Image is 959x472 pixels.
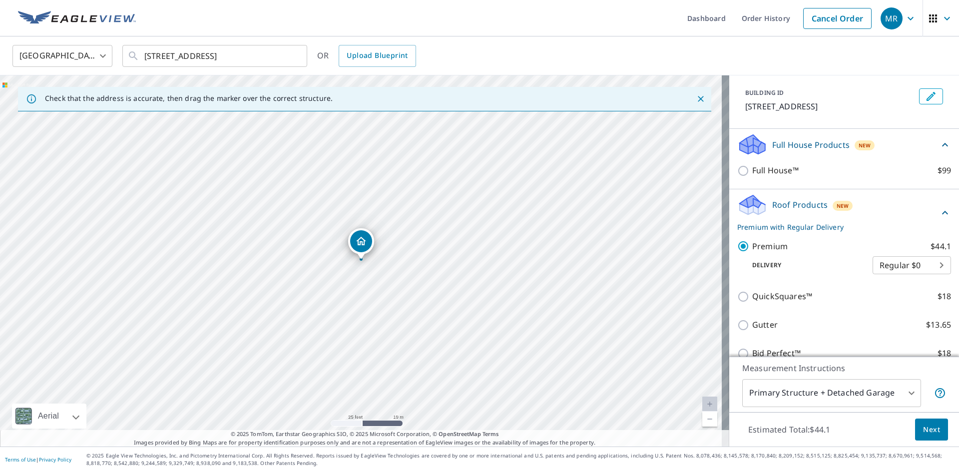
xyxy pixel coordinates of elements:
a: Upload Blueprint [339,45,416,67]
p: Gutter [752,319,778,331]
p: BUILDING ID [745,88,784,97]
p: Full House™ [752,164,799,177]
span: © 2025 TomTom, Earthstar Geographics SIO, © 2025 Microsoft Corporation, © [231,430,499,439]
span: Your report will include the primary structure and a detached garage if one exists. [934,387,946,399]
a: Terms of Use [5,456,36,463]
a: Cancel Order [803,8,872,29]
p: Premium with Regular Delivery [737,222,939,232]
p: $18 [938,290,951,303]
p: © 2025 Eagle View Technologies, Inc. and Pictometry International Corp. All Rights Reserved. Repo... [86,452,954,467]
div: Aerial [12,404,86,429]
p: Roof Products [772,199,828,211]
div: Primary Structure + Detached Garage [742,379,921,407]
div: OR [317,45,416,67]
p: $18 [938,347,951,360]
span: Next [923,424,940,436]
div: Regular $0 [873,251,951,279]
span: Upload Blueprint [347,49,408,62]
a: Current Level 20, Zoom In Disabled [702,397,717,412]
div: Roof ProductsNewPremium with Regular Delivery [737,193,951,232]
p: $44.1 [931,240,951,253]
p: Check that the address is accurate, then drag the marker over the correct structure. [45,94,333,103]
div: Aerial [35,404,62,429]
p: Bid Perfect™ [752,347,801,360]
button: Edit building 1 [919,88,943,104]
p: QuickSquares™ [752,290,812,303]
p: $13.65 [926,319,951,331]
p: Measurement Instructions [742,362,946,374]
p: Estimated Total: $44.1 [740,419,838,441]
p: Premium [752,240,788,253]
p: Delivery [737,261,873,270]
a: Current Level 20, Zoom Out [702,412,717,427]
a: OpenStreetMap [439,430,480,438]
a: Privacy Policy [39,456,71,463]
div: [GEOGRAPHIC_DATA] [12,42,112,70]
a: Terms [482,430,499,438]
button: Next [915,419,948,441]
p: [STREET_ADDRESS] [745,100,915,112]
span: New [837,202,849,210]
span: New [859,141,871,149]
div: MR [881,7,903,29]
input: Search by address or latitude-longitude [144,42,287,70]
p: | [5,457,71,463]
div: Dropped pin, building 1, Residential property, 10040 E Happy Valley Rd Scottsdale, AZ 85255 [348,228,374,259]
img: EV Logo [18,11,136,26]
p: Full House Products [772,139,850,151]
p: $99 [938,164,951,177]
div: Full House ProductsNew [737,133,951,156]
button: Close [694,92,707,105]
